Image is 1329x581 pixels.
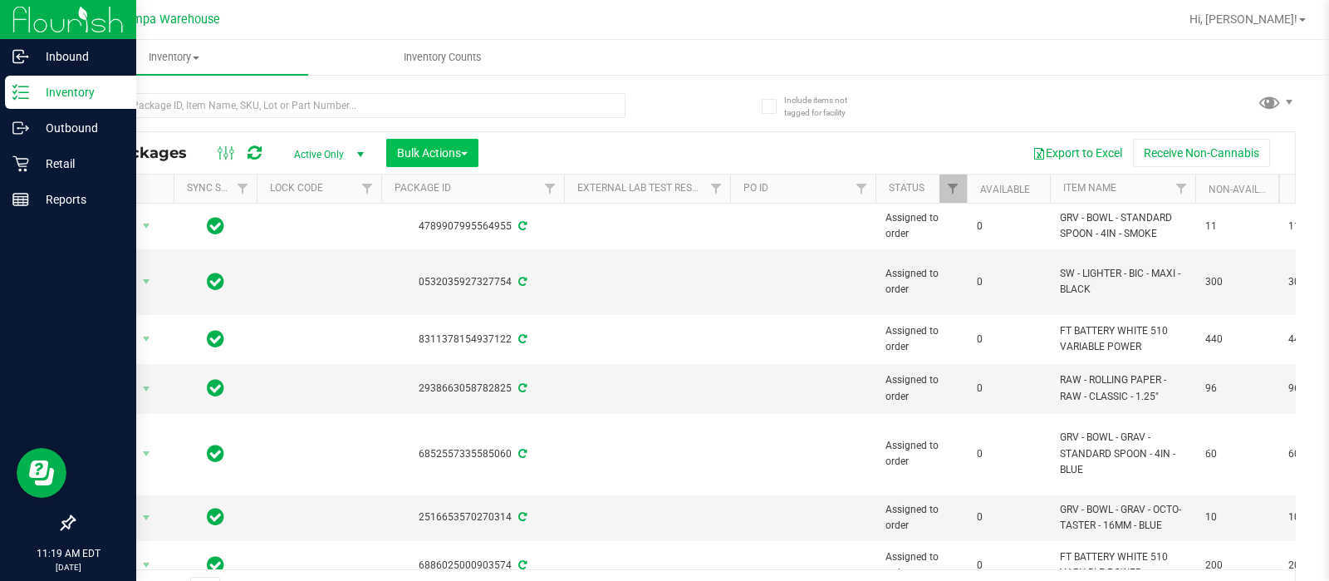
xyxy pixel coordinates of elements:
p: Outbound [29,118,129,138]
a: Sync Status [187,182,251,194]
button: Export to Excel [1022,139,1133,167]
a: Filter [354,175,381,203]
span: Assigned to order [885,549,957,581]
iframe: Resource center [17,448,66,498]
inline-svg: Inventory [12,84,29,101]
span: 0 [977,219,1040,234]
span: 0 [977,558,1040,574]
span: Inventory [40,50,308,65]
a: Non-Available [1209,184,1282,195]
span: 0 [977,510,1040,525]
span: Assigned to order [885,323,957,355]
span: In Sync [207,377,224,400]
inline-svg: Outbound [12,120,29,136]
p: [DATE] [7,561,129,574]
div: 2938663058782825 [379,381,566,396]
span: 0 [977,274,1040,290]
span: Hi, [PERSON_NAME]! [1189,12,1297,26]
a: Filter [537,175,564,203]
span: Assigned to order [885,266,957,298]
span: Assigned to order [885,502,957,534]
a: Inventory Counts [308,40,576,75]
span: select [136,442,157,465]
span: select [136,506,157,529]
a: Status [889,182,924,194]
p: Inbound [29,47,129,66]
span: 96 [1205,381,1268,396]
a: Package ID [395,182,451,194]
span: 0 [977,446,1040,462]
span: 11 [1205,219,1268,234]
span: In Sync [207,270,224,293]
div: 2516653570270314 [379,510,566,525]
span: Sync from Compliance System [516,220,527,232]
span: GRV - BOWL - STANDARD SPOON - 4IN - SMOKE [1060,210,1185,242]
inline-svg: Retail [12,155,29,172]
span: Sync from Compliance System [516,382,527,394]
span: 10 [1205,510,1268,525]
span: In Sync [207,442,224,465]
p: Retail [29,154,129,174]
a: Filter [939,175,967,203]
p: Reports [29,190,129,209]
span: 0 [977,381,1040,396]
a: External Lab Test Result [577,182,708,194]
span: 440 [1205,332,1268,347]
span: In Sync [207,505,224,529]
span: select [136,554,157,577]
span: Assigned to order [885,372,957,404]
a: Filter [229,175,257,203]
span: FT BATTERY WHITE 510 VARIABLE POWER [1060,323,1185,355]
span: All Packages [86,144,204,162]
span: GRV - BOWL - GRAV - OCTO-TASTER - 16MM - BLUE [1060,502,1185,534]
span: SW - LIGHTER - BIC - MAXI - BLACK [1060,266,1185,298]
a: Filter [703,175,730,203]
span: Inventory Counts [381,50,504,65]
button: Bulk Actions [386,139,478,167]
span: GRV - BOWL - GRAV - STANDARD SPOON - 4IN - BLUE [1060,430,1185,478]
span: RAW - ROLLING PAPER - RAW - CLASSIC - 1.25" [1060,372,1185,404]
span: Include items not tagged for facility [784,94,867,119]
a: Filter [848,175,875,203]
a: Filter [1168,175,1195,203]
span: select [136,377,157,401]
a: Available [980,184,1030,195]
span: 60 [1205,446,1268,462]
span: In Sync [207,554,224,577]
a: Inventory [40,40,308,75]
a: PO ID [743,182,768,194]
span: 300 [1205,274,1268,290]
inline-svg: Inbound [12,48,29,65]
div: 6886025000903574 [379,558,566,574]
span: Sync from Compliance System [516,276,527,288]
span: select [136,270,157,293]
span: FT BATTERY WHITE 510 VARIABLE POWER [1060,549,1185,581]
span: Assigned to order [885,210,957,242]
a: Item Name [1063,182,1116,194]
span: Sync from Compliance System [516,333,527,345]
div: 0532035927327754 [379,274,566,290]
div: 6852557335585060 [379,446,566,462]
span: Sync from Compliance System [516,511,527,523]
div: 4789907995564955 [379,219,566,234]
span: Assigned to order [885,438,957,470]
a: Lock Code [270,182,323,194]
span: 0 [977,332,1040,347]
span: Tampa Warehouse [119,12,220,27]
div: 8311378154937122 [379,332,566,347]
p: 11:19 AM EDT [7,546,129,561]
span: select [136,327,157,351]
span: In Sync [207,327,224,351]
span: Bulk Actions [397,146,468,160]
inline-svg: Reports [12,191,29,208]
span: Sync from Compliance System [516,448,527,460]
p: Inventory [29,82,129,102]
span: 200 [1205,558,1268,574]
span: In Sync [207,214,224,238]
input: Search Package ID, Item Name, SKU, Lot or Part Number... [73,93,625,118]
span: Sync from Compliance System [516,559,527,571]
span: select [136,214,157,238]
button: Receive Non-Cannabis [1133,139,1270,167]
